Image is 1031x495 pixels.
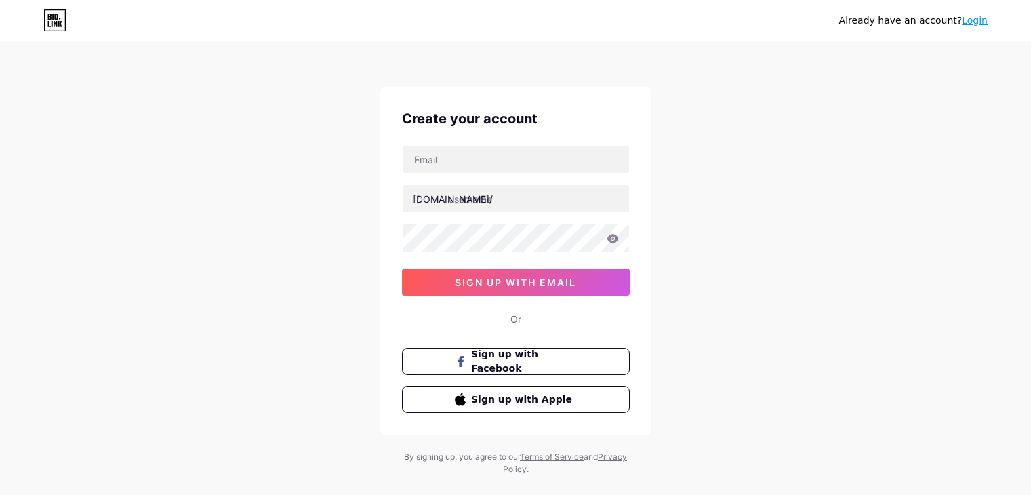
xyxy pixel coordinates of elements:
span: Sign up with Facebook [471,347,576,376]
button: Sign up with Facebook [402,348,630,375]
div: Already have an account? [839,14,988,28]
div: Or [510,312,521,326]
button: Sign up with Apple [402,386,630,413]
span: Sign up with Apple [471,393,576,407]
a: Login [962,15,988,26]
span: sign up with email [455,277,576,288]
div: [DOMAIN_NAME]/ [413,192,493,206]
button: sign up with email [402,269,630,296]
input: Email [403,146,629,173]
div: By signing up, you agree to our and . [401,451,631,475]
a: Terms of Service [520,452,584,462]
input: username [403,185,629,212]
div: Create your account [402,108,630,129]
